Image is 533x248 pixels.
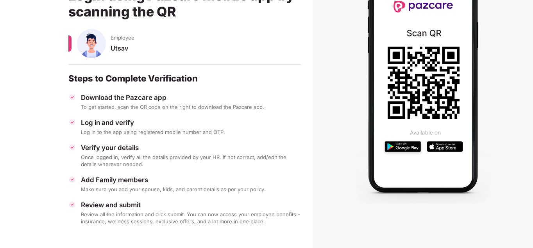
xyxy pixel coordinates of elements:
div: Verify your details [81,143,301,152]
div: Add Family members [81,176,301,184]
div: Steps to Complete Verification [68,73,301,84]
img: svg+xml;base64,PHN2ZyBpZD0iVGljay0zMngzMiIgeG1sbnM9Imh0dHA6Ly93d3cudzMub3JnLzIwMDAvc3ZnIiB3aWR0aD... [68,118,76,126]
img: svg+xml;base64,PHN2ZyBpZD0iVGljay0zMngzMiIgeG1sbnM9Imh0dHA6Ly93d3cudzMub3JnLzIwMDAvc3ZnIiB3aWR0aD... [68,93,76,101]
div: Review all the information and click submit. You can now access your employee benefits - insuranc... [81,211,301,225]
img: svg+xml;base64,PHN2ZyBpZD0iVGljay0zMngzMiIgeG1sbnM9Imh0dHA6Ly93d3cudzMub3JnLzIwMDAvc3ZnIiB3aWR0aD... [68,176,76,183]
img: svg+xml;base64,PHN2ZyBpZD0iVGljay0zMngzMiIgeG1sbnM9Imh0dHA6Ly93d3cudzMub3JnLzIwMDAvc3ZnIiB3aWR0aD... [68,201,76,208]
div: Make sure you add your spouse, kids, and parent details as per your policy. [81,186,301,193]
span: Employee [111,34,134,41]
div: Utsav [111,44,301,60]
div: Log in and verify [81,118,301,127]
img: svg+xml;base64,PHN2ZyBpZD0iVGljay0zMngzMiIgeG1sbnM9Imh0dHA6Ly93d3cudzMub3JnLzIwMDAvc3ZnIiB3aWR0aD... [68,143,76,151]
div: Once logged in, verify all the details provided by your HR. If not correct, add/edit the details ... [81,154,301,168]
div: Log in to the app using registered mobile number and OTP. [81,129,301,136]
div: Download the Pazcare app [81,93,301,102]
div: Review and submit [81,201,301,209]
div: To get started, scan the QR code on the right to download the Pazcare app. [81,103,301,110]
img: svg+xml;base64,PHN2ZyBpZD0iU3BvdXNlX01hbGUiIHhtbG5zPSJodHRwOi8vd3d3LnczLm9yZy8yMDAwL3N2ZyIgeG1sbn... [77,29,106,58]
